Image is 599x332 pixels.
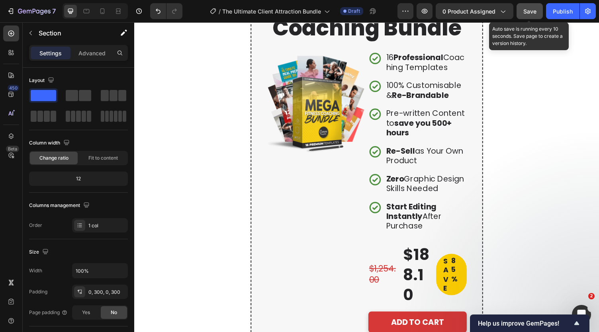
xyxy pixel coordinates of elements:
[88,154,118,162] span: Fit to content
[31,173,126,184] div: 12
[136,34,237,135] img: gempages_500456985498485533-096e4a7b-5bfb-4b17-a180-9295945fa2cd.png
[478,318,581,328] button: Show survey - Help us improve GemPages!
[72,264,127,278] input: Auto
[442,7,495,16] span: 0 product assigned
[219,7,221,16] span: /
[29,138,71,148] div: Column width
[317,240,325,279] div: SAVE
[275,228,307,291] div: $188.10
[517,3,543,19] button: Save
[39,28,104,38] p: Section
[266,31,317,42] strong: Professional
[78,49,106,57] p: Advanced
[478,320,572,327] span: Help us improve GemPages!
[265,69,323,80] strong: Re-Brandable
[52,6,56,16] p: 7
[88,222,126,229] div: 1 col
[546,3,579,19] button: Publish
[259,156,341,176] p: Graphic Design Skills Needed
[29,200,91,211] div: Columns management
[6,146,19,152] div: Beta
[39,49,62,57] p: Settings
[523,8,536,15] span: Save
[134,22,599,332] iframe: Design area
[29,288,47,295] div: Padding
[259,184,311,205] strong: Start Editing Instantly
[259,31,341,51] p: 16 Coaching Templates
[259,98,326,119] strong: save you 500+ hours
[29,75,56,86] div: Layout
[259,89,341,119] p: Pre-written Content to
[88,289,126,296] div: 0, 300, 0, 300
[222,7,321,16] span: The Ultimate Client Attraction Bundle
[29,309,68,316] div: Page padding
[241,247,272,271] div: $1,254.00
[3,3,59,19] button: 7
[259,155,277,166] strong: Zero
[8,85,19,91] div: 450
[150,3,182,19] div: Undo/Redo
[82,309,90,316] span: Yes
[264,303,319,313] strong: ADD TO CART
[348,8,360,15] span: Draft
[111,309,117,316] span: No
[436,3,513,19] button: 0 product assigned
[259,185,341,215] p: After Purchase
[259,127,288,138] strong: Re-Sell
[29,222,42,229] div: Order
[259,127,341,147] p: as Your Own Product
[259,60,341,80] p: 100% Customisable &
[325,240,333,269] div: 85%
[241,297,342,319] button: <strong>ADD TO CART</strong>
[588,293,595,299] span: 2
[572,305,591,324] iframe: Intercom live chat
[29,267,42,274] div: Width
[553,7,573,16] div: Publish
[39,154,69,162] span: Change ratio
[29,247,50,258] div: Size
